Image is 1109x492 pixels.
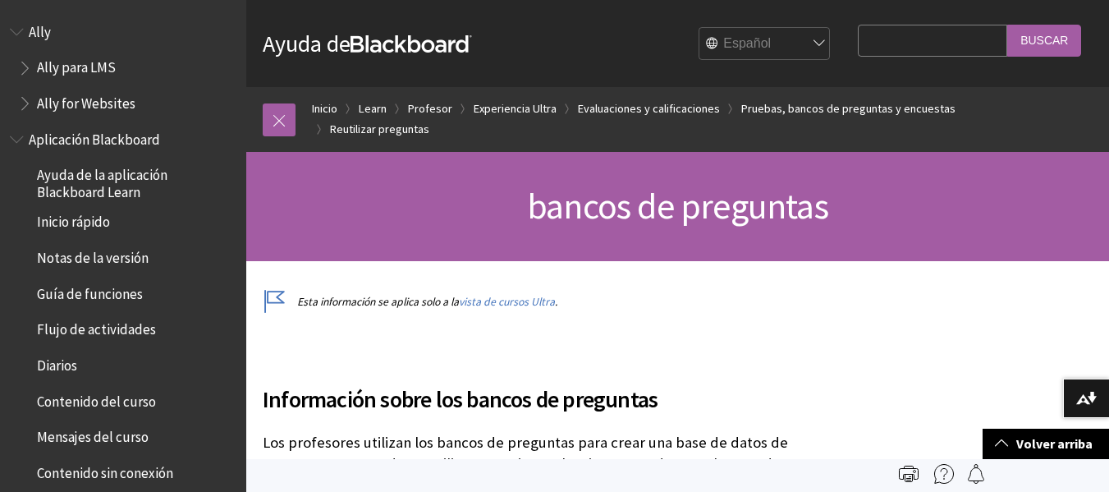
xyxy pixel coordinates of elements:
[37,90,135,112] span: Ally for Websites
[899,464,919,484] img: Print
[934,464,954,484] img: More help
[37,54,116,76] span: Ally para LMS
[527,183,828,228] span: bancos de preguntas
[966,464,986,484] img: Follow this page
[37,209,110,231] span: Inicio rápido
[37,459,173,481] span: Contenido sin conexión
[699,28,831,61] select: Site Language Selector
[263,362,850,416] h2: Información sobre los bancos de preguntas
[983,429,1109,459] a: Volver arriba
[408,99,452,119] a: Profesor
[330,119,429,140] a: Reutilizar preguntas
[37,280,143,302] span: Guía de funciones
[37,424,149,446] span: Mensajes del curso
[29,18,51,40] span: Ally
[10,18,236,117] nav: Book outline for Anthology Ally Help
[37,316,156,338] span: Flujo de actividades
[1007,25,1081,57] input: Buscar
[312,99,337,119] a: Inicio
[459,295,555,309] a: vista de cursos Ultra
[29,126,160,148] span: Aplicación Blackboard
[37,244,149,266] span: Notas de la versión
[351,35,472,53] strong: Blackboard
[578,99,720,119] a: Evaluaciones y calificaciones
[37,162,235,200] span: Ayuda de la aplicación Blackboard Learn
[741,99,955,119] a: Pruebas, bancos de preguntas y encuestas
[263,29,472,58] a: Ayuda deBlackboard
[37,388,156,410] span: Contenido del curso
[37,352,77,374] span: Diarios
[359,99,387,119] a: Learn
[474,99,557,119] a: Experiencia Ultra
[263,294,850,310] p: Esta información se aplica solo a la .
